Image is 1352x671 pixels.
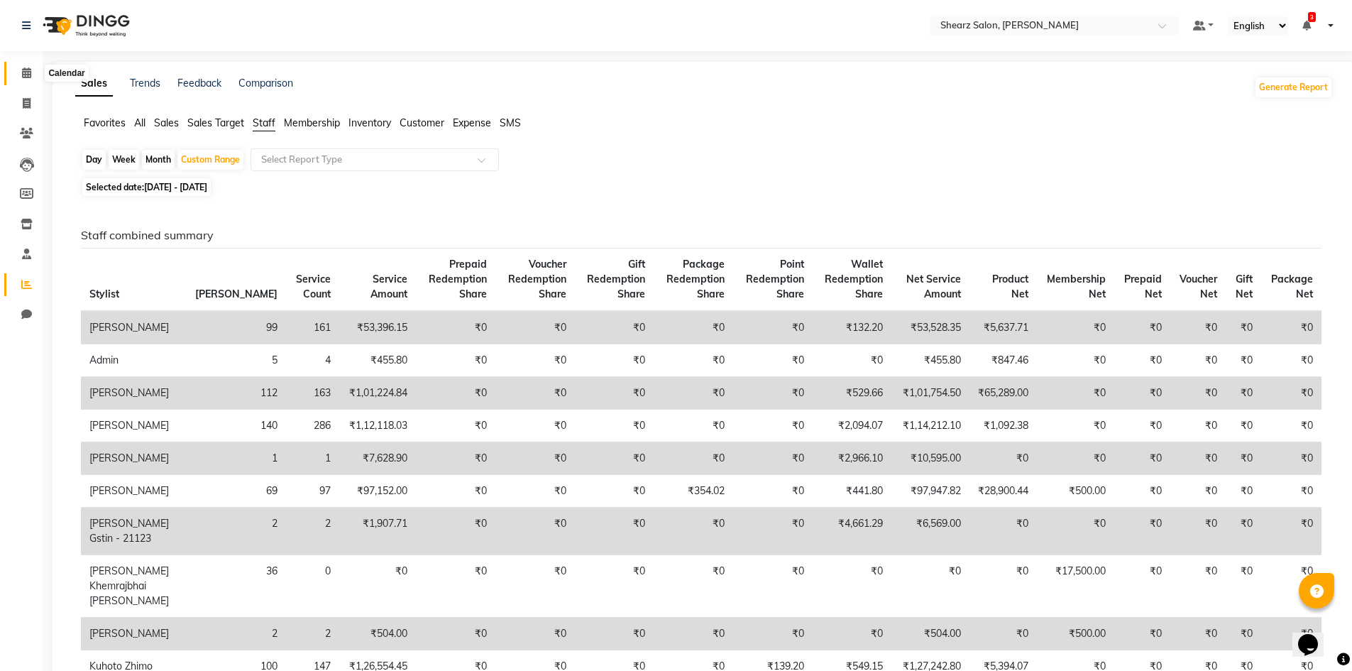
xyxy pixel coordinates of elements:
td: 2 [286,618,340,650]
td: ₹0 [813,344,892,377]
td: ₹500.00 [1037,618,1114,650]
td: 161 [286,311,340,344]
td: ₹0 [495,311,575,344]
td: 2 [187,508,286,555]
td: ₹0 [1037,377,1114,410]
td: ₹0 [654,311,734,344]
td: ₹0 [416,311,495,344]
td: ₹847.46 [969,344,1038,377]
span: Product Net [992,273,1028,300]
span: Prepaid Net [1124,273,1162,300]
td: ₹1,092.38 [969,410,1038,442]
td: ₹0 [1114,508,1170,555]
td: ₹0 [1037,410,1114,442]
td: ₹0 [1261,555,1321,618]
span: Package Redemption Share [666,258,725,300]
td: [PERSON_NAME] [81,377,187,410]
td: ₹1,12,118.03 [339,410,415,442]
span: [DATE] - [DATE] [144,182,207,192]
td: ₹0 [1037,344,1114,377]
td: ₹0 [495,377,575,410]
td: ₹7,628.90 [339,442,415,475]
span: SMS [500,116,521,129]
td: ₹0 [1170,508,1226,555]
td: 286 [286,410,340,442]
span: Membership [284,116,340,129]
td: ₹0 [1170,442,1226,475]
td: ₹0 [495,344,575,377]
td: ₹0 [1037,442,1114,475]
span: Favorites [84,116,126,129]
td: ₹0 [1261,618,1321,650]
td: ₹0 [416,442,495,475]
td: ₹0 [416,410,495,442]
td: ₹0 [1226,410,1261,442]
td: ₹0 [1114,442,1170,475]
td: ₹10,595.00 [891,442,969,475]
td: ₹0 [1226,311,1261,344]
td: ₹0 [495,442,575,475]
td: [PERSON_NAME] [81,410,187,442]
span: Expense [453,116,491,129]
td: ₹28,900.44 [969,475,1038,508]
span: Service Count [296,273,331,300]
td: ₹0 [575,618,653,650]
div: Day [82,150,106,170]
td: 1 [286,442,340,475]
a: Feedback [177,77,221,89]
td: ₹0 [1170,311,1226,344]
span: Voucher Redemption Share [508,258,566,300]
td: ₹2,966.10 [813,442,892,475]
td: [PERSON_NAME] [81,442,187,475]
td: ₹0 [733,410,812,442]
td: ₹0 [575,377,653,410]
td: ₹0 [969,442,1038,475]
td: ₹504.00 [891,618,969,650]
td: ₹0 [1170,618,1226,650]
td: ₹0 [1226,475,1261,508]
span: All [134,116,145,129]
td: ₹5,637.71 [969,311,1038,344]
span: Service Amount [370,273,407,300]
td: ₹500.00 [1037,475,1114,508]
td: ₹0 [1261,344,1321,377]
td: ₹0 [1170,555,1226,618]
td: ₹455.80 [891,344,969,377]
td: ₹0 [1261,508,1321,555]
td: ₹0 [969,508,1038,555]
td: ₹0 [733,344,812,377]
td: ₹0 [969,555,1038,618]
td: ₹0 [1226,555,1261,618]
span: Prepaid Redemption Share [429,258,487,300]
td: ₹0 [1261,475,1321,508]
td: ₹0 [733,377,812,410]
td: ₹0 [1226,377,1261,410]
td: ₹0 [654,377,734,410]
iframe: chat widget [1292,614,1338,657]
td: ₹0 [1261,410,1321,442]
td: ₹132.20 [813,311,892,344]
td: ₹0 [575,442,653,475]
td: ₹0 [1114,344,1170,377]
td: ₹0 [575,311,653,344]
td: 4 [286,344,340,377]
td: 36 [187,555,286,618]
td: ₹1,907.71 [339,508,415,555]
div: Week [109,150,139,170]
span: Customer [400,116,444,129]
td: ₹0 [1226,508,1261,555]
td: ₹529.66 [813,377,892,410]
td: ₹354.02 [654,475,734,508]
span: Package Net [1271,273,1313,300]
td: ₹0 [416,475,495,508]
div: Month [142,150,175,170]
h6: Staff combined summary [81,229,1321,242]
a: 3 [1302,19,1311,32]
td: ₹2,094.07 [813,410,892,442]
td: ₹0 [1261,311,1321,344]
td: ₹0 [1037,508,1114,555]
td: ₹53,396.15 [339,311,415,344]
td: ₹17,500.00 [1037,555,1114,618]
td: ₹65,289.00 [969,377,1038,410]
td: 112 [187,377,286,410]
